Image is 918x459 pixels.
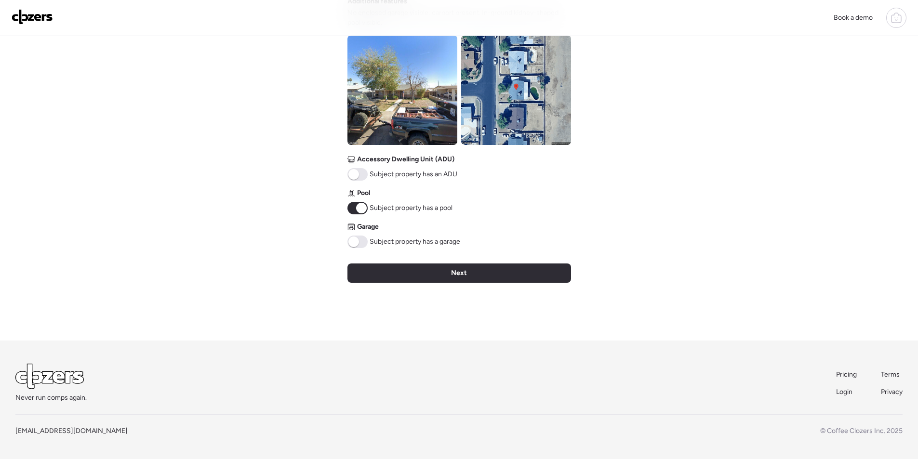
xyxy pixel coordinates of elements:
img: Logo [12,9,53,25]
a: [EMAIL_ADDRESS][DOMAIN_NAME] [15,427,128,435]
span: Garage [357,222,379,232]
a: Login [836,387,858,397]
span: Book a demo [834,13,873,22]
span: Pricing [836,370,857,379]
span: Never run comps again. [15,393,87,403]
a: Privacy [881,387,903,397]
span: Privacy [881,388,903,396]
span: © Coffee Clozers Inc. 2025 [820,427,903,435]
img: Logo Light [15,364,84,389]
a: Terms [881,370,903,380]
span: Terms [881,370,900,379]
a: Pricing [836,370,858,380]
span: Pool [357,188,370,198]
span: Subject property has a pool [370,203,452,213]
span: Subject property has a garage [370,237,460,247]
span: Subject property has an ADU [370,170,457,179]
span: Login [836,388,852,396]
span: Accessory Dwelling Unit (ADU) [357,155,454,164]
span: Next [451,268,467,278]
